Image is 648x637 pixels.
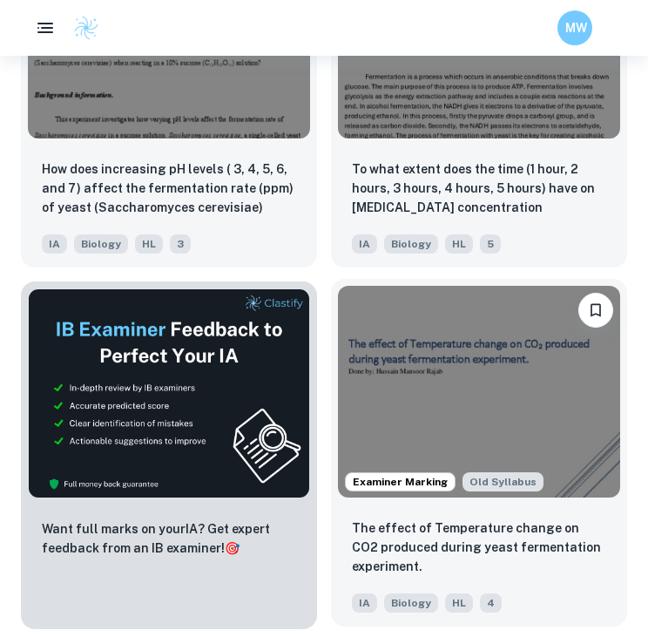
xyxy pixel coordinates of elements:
[42,519,296,558] p: Want full marks on your IA ? Get expert feedback from an IB examiner!
[170,234,191,254] span: 3
[578,293,613,328] button: Bookmark
[331,281,627,629] a: Examiner MarkingStarting from the May 2025 session, the Biology IA requirements have changed. It'...
[338,286,620,498] img: Biology IA example thumbnail: The effect of Temperature change on CO2
[565,18,585,37] h6: MW
[445,593,473,613] span: HL
[225,541,240,555] span: 🎯
[346,474,455,490] span: Examiner Marking
[42,234,67,254] span: IA
[384,593,438,613] span: Biology
[480,234,501,254] span: 5
[445,234,473,254] span: HL
[74,234,128,254] span: Biology
[462,472,543,491] div: Starting from the May 2025 session, the Biology IA requirements have changed. It's OK to refer to...
[135,234,163,254] span: HL
[63,15,99,41] a: Clastify logo
[480,593,502,613] span: 4
[352,159,606,219] p: To what extent does the time (1 hour, 2 hours, 3 hours, 4 hours, 5 hours) have on ethanol concent...
[352,593,377,613] span: IA
[384,234,438,254] span: Biology
[352,518,606,576] p: The effect of Temperature change on CO2 produced during yeast fermentation experiment.
[73,15,99,41] img: Clastify logo
[352,234,377,254] span: IA
[21,281,317,629] a: ThumbnailWant full marks on yourIA? Get expert feedback from an IB examiner!
[42,159,296,219] p: How does increasing pH levels ( 3, 4, 5, 6, and 7) affect the fermentation rate (ppm) of yeast (S...
[462,472,543,491] span: Old Syllabus
[557,10,592,45] button: MW
[28,288,310,498] img: Thumbnail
